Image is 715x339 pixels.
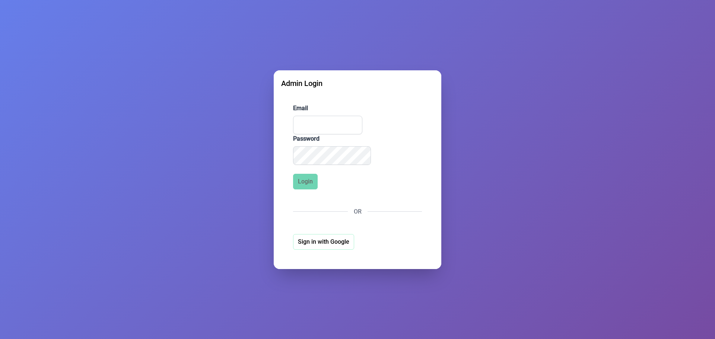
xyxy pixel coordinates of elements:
[293,234,354,250] button: Sign in with Google
[298,237,349,246] span: Sign in with Google
[281,78,434,89] div: Admin Login
[293,134,422,143] label: Password
[293,207,422,216] div: OR
[293,174,318,189] button: Login
[298,177,313,186] span: Login
[293,104,422,113] label: Email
